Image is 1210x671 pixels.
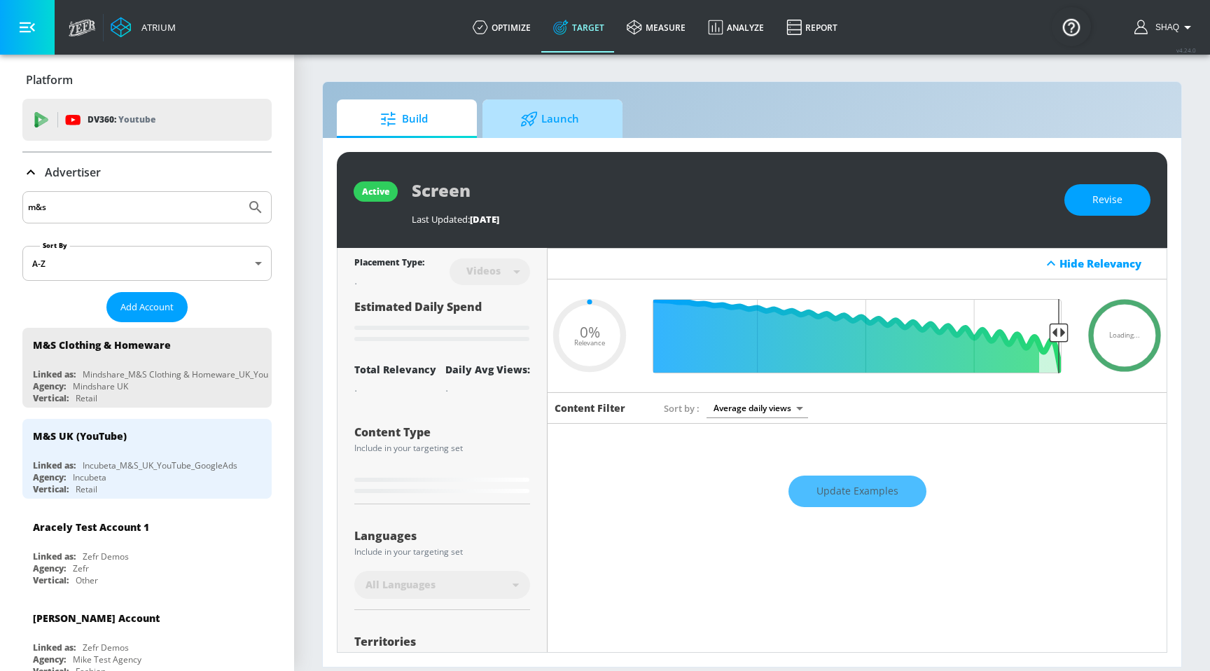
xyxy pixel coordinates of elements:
[33,380,66,392] div: Agency:
[351,102,457,136] span: Build
[461,2,542,53] a: optimize
[22,328,272,408] div: M&S Clothing & HomewareLinked as:Mindshare_M&S Clothing & Homeware_UK_YouTube_GoogleAdsAgency:Min...
[574,340,605,347] span: Relevance
[73,471,106,483] div: Incubeta
[354,548,530,556] div: Include in your targeting set
[555,401,625,415] h6: Content Filter
[33,392,69,404] div: Vertical:
[33,574,69,586] div: Vertical:
[1064,184,1150,216] button: Revise
[1059,256,1159,270] div: Hide Relevancy
[106,292,188,322] button: Add Account
[22,419,272,499] div: M&S UK (YouTube)Linked as:Incubeta_M&S_UK_YouTube_GoogleAdsAgency:IncubetaVertical:Retail
[664,402,700,415] span: Sort by
[580,325,600,340] span: 0%
[33,459,76,471] div: Linked as:
[1052,7,1091,46] button: Open Resource Center
[697,2,775,53] a: Analyze
[33,429,127,443] div: M&S UK (YouTube)
[22,99,272,141] div: DV360: Youtube
[83,551,129,562] div: Zefr Demos
[33,471,66,483] div: Agency:
[33,642,76,653] div: Linked as:
[22,60,272,99] div: Platform
[354,299,482,314] span: Estimated Daily Spend
[45,165,101,180] p: Advertiser
[83,642,129,653] div: Zefr Demos
[548,248,1167,279] div: Hide Relevancy
[33,520,149,534] div: Aracely Test Account 1
[496,102,603,136] span: Launch
[33,611,160,625] div: [PERSON_NAME] Account
[362,186,389,198] div: active
[22,153,272,192] div: Advertiser
[73,380,128,392] div: Mindshare UK
[33,551,76,562] div: Linked as:
[33,562,66,574] div: Agency:
[33,483,69,495] div: Vertical:
[616,2,697,53] a: measure
[354,571,530,599] div: All Languages
[76,392,97,404] div: Retail
[459,265,508,277] div: Videos
[40,241,70,250] label: Sort By
[73,653,141,665] div: Mike Test Agency
[120,299,174,315] span: Add Account
[28,198,240,216] input: Search by name
[76,574,98,586] div: Other
[83,368,334,380] div: Mindshare_M&S Clothing & Homeware_UK_YouTube_GoogleAds
[26,72,73,88] p: Platform
[1092,191,1122,209] span: Revise
[354,363,436,376] div: Total Relevancy
[775,2,849,53] a: Report
[646,299,1069,373] input: Final Threshold
[33,368,76,380] div: Linked as:
[412,213,1050,226] div: Last Updated:
[83,459,237,471] div: Incubeta_M&S_UK_YouTube_GoogleAds
[76,483,97,495] div: Retail
[354,256,424,271] div: Placement Type:
[366,578,436,592] span: All Languages
[1134,19,1196,36] button: Shaq
[470,213,499,226] span: [DATE]
[88,112,155,127] p: DV360:
[33,338,171,352] div: M&S Clothing & Homeware
[707,399,808,417] div: Average daily views
[22,510,272,590] div: Aracely Test Account 1Linked as:Zefr DemosAgency:ZefrVertical:Other
[354,427,530,438] div: Content Type
[354,299,530,346] div: Estimated Daily Spend
[1150,22,1179,32] span: login as: shaquille.huang@zefr.com
[111,17,176,38] a: Atrium
[354,444,530,452] div: Include in your targeting set
[1109,333,1140,340] span: Loading...
[240,192,271,223] button: Submit Search
[354,530,530,541] div: Languages
[22,246,272,281] div: A-Z
[542,2,616,53] a: Target
[1176,46,1196,54] span: v 4.24.0
[73,562,89,574] div: Zefr
[445,363,530,376] div: Daily Avg Views:
[136,21,176,34] div: Atrium
[118,112,155,127] p: Youtube
[33,653,66,665] div: Agency:
[354,636,530,647] div: Territories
